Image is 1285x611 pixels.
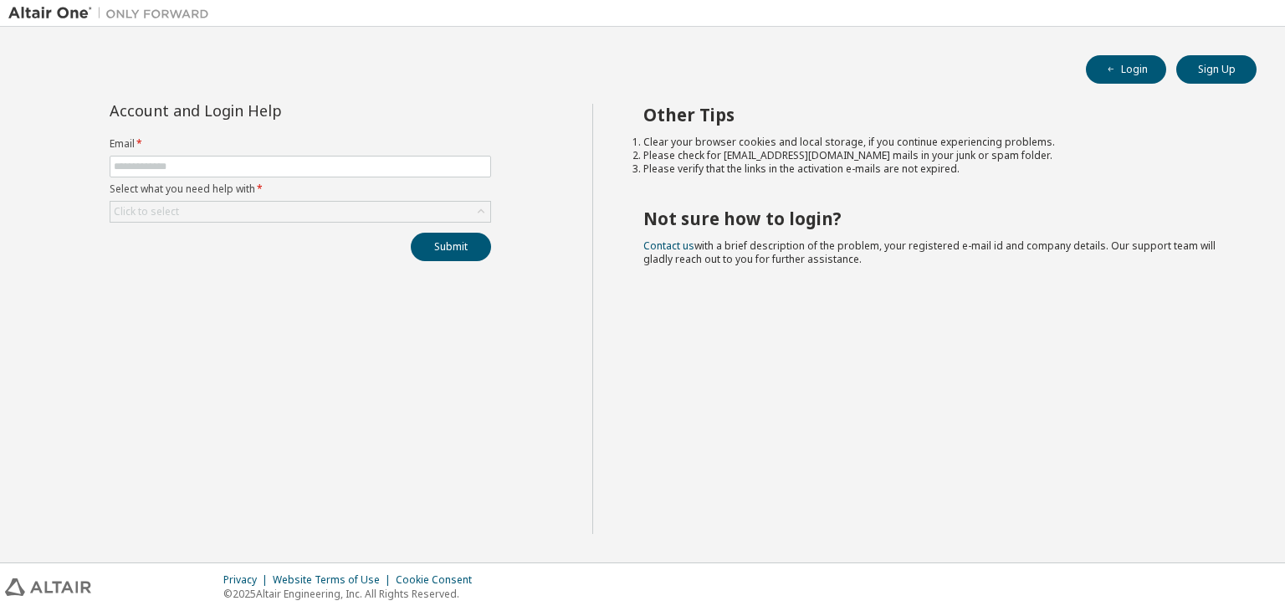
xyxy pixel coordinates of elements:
span: with a brief description of the problem, your registered e-mail id and company details. Our suppo... [643,239,1216,266]
div: Cookie Consent [396,573,482,587]
li: Please verify that the links in the activation e-mails are not expired. [643,162,1227,176]
button: Sign Up [1176,55,1257,84]
div: Click to select [110,202,490,222]
p: © 2025 Altair Engineering, Inc. All Rights Reserved. [223,587,482,601]
img: Altair One [8,5,218,22]
h2: Other Tips [643,104,1227,126]
li: Clear your browser cookies and local storage, if you continue experiencing problems. [643,136,1227,149]
a: Contact us [643,239,694,253]
h2: Not sure how to login? [643,208,1227,229]
label: Email [110,137,491,151]
label: Select what you need help with [110,182,491,196]
img: altair_logo.svg [5,578,91,596]
div: Account and Login Help [110,104,415,117]
li: Please check for [EMAIL_ADDRESS][DOMAIN_NAME] mails in your junk or spam folder. [643,149,1227,162]
button: Submit [411,233,491,261]
div: Privacy [223,573,273,587]
button: Login [1086,55,1166,84]
div: Website Terms of Use [273,573,396,587]
div: Click to select [114,205,179,218]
